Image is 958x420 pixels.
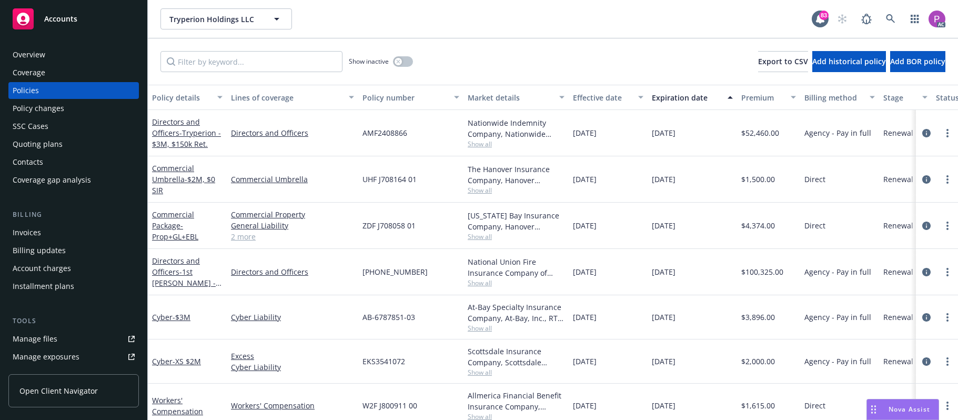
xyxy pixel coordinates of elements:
[231,209,354,220] a: Commercial Property
[362,266,428,277] span: [PHONE_NUMBER]
[231,400,354,411] a: Workers' Compensation
[468,139,564,148] span: Show all
[890,51,945,72] button: Add BOR policy
[152,92,211,103] div: Policy details
[737,85,800,110] button: Premium
[8,348,139,365] a: Manage exposures
[920,127,933,139] a: circleInformation
[8,224,139,241] a: Invoices
[231,220,354,231] a: General Liability
[883,312,913,323] span: Renewal
[13,46,45,63] div: Overview
[920,355,933,368] a: circleInformation
[13,154,43,171] div: Contacts
[804,174,825,185] span: Direct
[652,174,675,185] span: [DATE]
[652,92,721,103] div: Expiration date
[8,242,139,259] a: Billing updates
[879,85,932,110] button: Stage
[741,127,779,138] span: $52,460.00
[468,302,564,324] div: At-Bay Specialty Insurance Company, At-Bay, Inc., RT Specialty Insurance Services, LLC (RSG Speci...
[866,399,939,420] button: Nova Assist
[867,399,880,419] div: Drag to move
[832,8,853,29] a: Start snowing
[573,266,597,277] span: [DATE]
[880,8,901,29] a: Search
[362,400,417,411] span: W2F J800911 00
[652,400,675,411] span: [DATE]
[13,242,66,259] div: Billing updates
[468,278,564,287] span: Show all
[941,219,954,232] a: more
[13,224,41,241] div: Invoices
[741,312,775,323] span: $3,896.00
[468,92,553,103] div: Market details
[741,400,775,411] span: $1,615.00
[573,356,597,367] span: [DATE]
[883,174,913,185] span: Renewal
[573,174,597,185] span: [DATE]
[804,92,863,103] div: Billing method
[231,266,354,277] a: Directors and Officers
[19,385,98,396] span: Open Client Navigator
[8,100,139,117] a: Policy changes
[804,266,871,277] span: Agency - Pay in full
[358,85,463,110] button: Policy number
[362,220,416,231] span: ZDF J708058 01
[569,85,648,110] button: Effective date
[8,316,139,326] div: Tools
[889,405,930,414] span: Nova Assist
[148,85,227,110] button: Policy details
[652,312,675,323] span: [DATE]
[13,136,63,153] div: Quoting plans
[920,173,933,186] a: circleInformation
[741,92,784,103] div: Premium
[13,172,91,188] div: Coverage gap analysis
[941,266,954,278] a: more
[152,117,221,149] a: Directors and Officers
[468,186,564,195] span: Show all
[920,266,933,278] a: circleInformation
[13,331,57,347] div: Manage files
[929,11,945,27] img: photo
[362,174,417,185] span: UHF J708164 01
[741,174,775,185] span: $1,500.00
[13,278,74,295] div: Installment plans
[573,312,597,323] span: [DATE]
[573,220,597,231] span: [DATE]
[13,348,79,365] div: Manage exposures
[883,266,913,277] span: Renewal
[13,82,39,99] div: Policies
[13,100,64,117] div: Policy changes
[468,368,564,377] span: Show all
[468,210,564,232] div: [US_STATE] Bay Insurance Company, Hanover Insurance Group
[804,127,871,138] span: Agency - Pay in full
[468,164,564,186] div: The Hanover Insurance Company, Hanover Insurance Group
[573,92,632,103] div: Effective date
[13,118,48,135] div: SSC Cases
[8,136,139,153] a: Quoting plans
[856,8,877,29] a: Report a Bug
[819,11,829,20] div: 83
[800,85,879,110] button: Billing method
[152,256,216,299] a: Directors and Officers
[941,173,954,186] a: more
[812,56,886,66] span: Add historical policy
[758,56,808,66] span: Export to CSV
[468,324,564,333] span: Show all
[463,85,569,110] button: Market details
[44,15,77,23] span: Accounts
[812,51,886,72] button: Add historical policy
[8,82,139,99] a: Policies
[920,311,933,324] a: circleInformation
[804,220,825,231] span: Direct
[8,331,139,347] a: Manage files
[173,312,190,322] span: - $3M
[169,14,260,25] span: Tryperion Holdings LLC
[349,57,389,66] span: Show inactive
[883,127,913,138] span: Renewal
[362,92,448,103] div: Policy number
[652,266,675,277] span: [DATE]
[468,256,564,278] div: National Union Fire Insurance Company of [GEOGRAPHIC_DATA], [GEOGRAPHIC_DATA], AIG, RT Specialty ...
